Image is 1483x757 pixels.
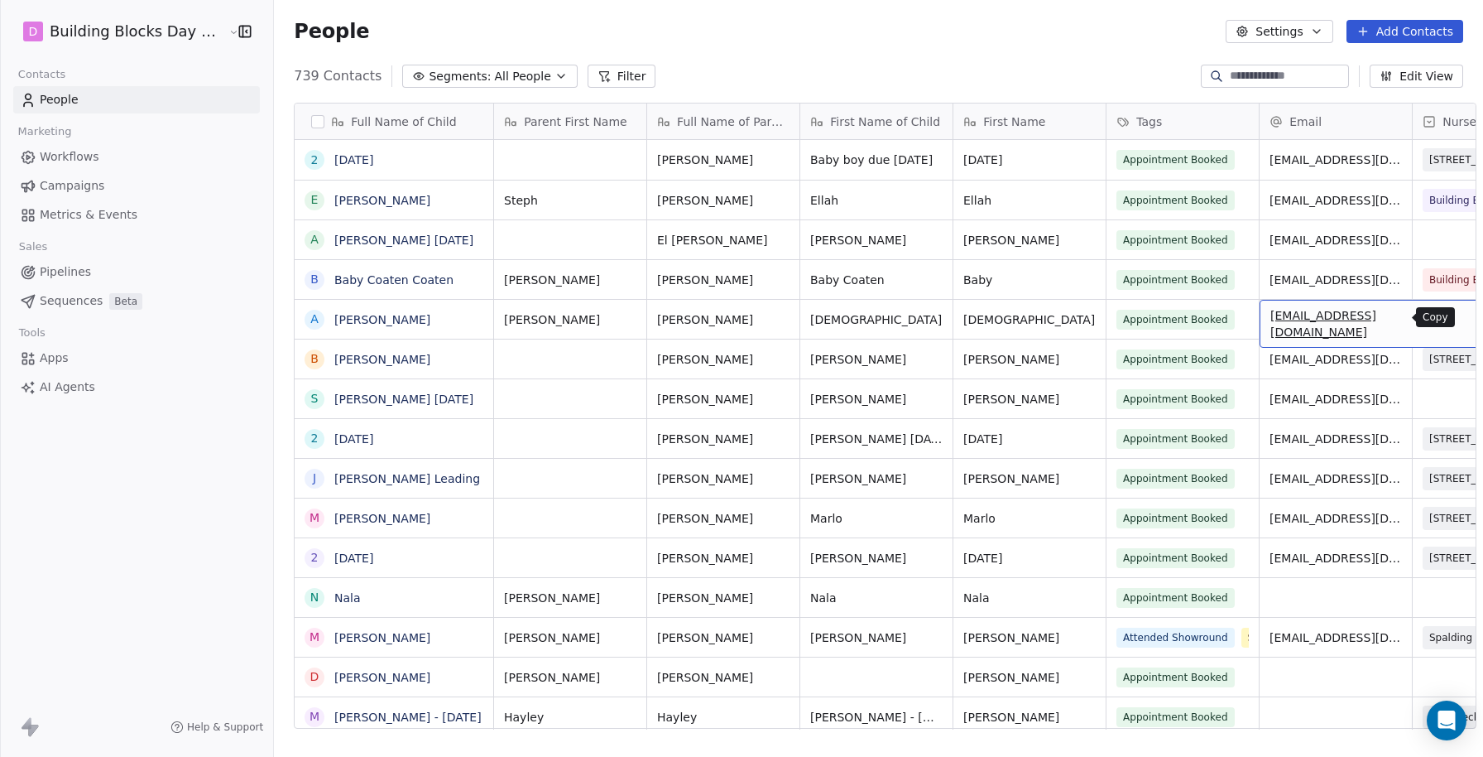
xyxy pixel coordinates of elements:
[334,512,430,525] a: [PERSON_NAME]
[657,351,789,368] span: [PERSON_NAME]
[657,590,789,606] span: [PERSON_NAME]
[20,17,217,46] button: DBuilding Blocks Day Nurseries
[963,709,1096,726] span: [PERSON_NAME]
[504,272,636,288] span: [PERSON_NAME]
[12,234,55,259] span: Sales
[963,192,1096,209] span: Ellah
[310,271,319,288] div: B
[657,311,789,328] span: [PERSON_NAME]
[1269,510,1402,527] span: [EMAIL_ADDRESS][DOMAIN_NAME]
[334,313,430,326] a: [PERSON_NAME]
[1136,113,1162,130] span: Tags
[11,62,73,87] span: Contacts
[334,591,361,605] a: Nala
[504,709,636,726] span: Hayley
[953,104,1106,139] div: First Name
[1269,152,1402,168] span: [EMAIL_ADDRESS][DOMAIN_NAME]
[1370,65,1463,88] button: Edit View
[657,629,789,646] span: [PERSON_NAME]
[983,113,1045,130] span: First Name
[963,152,1096,168] span: [DATE]
[800,104,953,139] div: First Name of Child
[1423,311,1448,324] p: Copy
[963,550,1096,567] span: [DATE]
[963,629,1096,646] span: [PERSON_NAME]
[310,350,319,368] div: B
[13,374,260,401] a: AI Agents
[311,191,319,209] div: E
[1116,270,1235,290] span: Appointment Booked
[1116,509,1235,528] span: Appointment Booked
[334,631,430,644] a: [PERSON_NAME]
[1116,668,1235,687] span: Appointment Booked
[657,192,789,209] span: [PERSON_NAME]
[1269,629,1402,646] span: [EMAIL_ADDRESS][DOMAIN_NAME]
[1116,469,1235,489] span: Appointment Booked
[310,589,319,606] div: N
[1346,20,1463,43] button: Add Contacts
[294,19,369,44] span: People
[40,91,79,108] span: People
[677,113,789,130] span: Full Name of Parent
[1116,429,1235,449] span: Appointment Booked
[657,669,789,686] span: [PERSON_NAME]
[963,351,1096,368] span: [PERSON_NAME]
[524,113,626,130] span: Parent First Name
[810,192,943,209] span: Ellah
[311,430,319,447] div: 2
[494,68,550,85] span: All People
[334,234,473,247] a: [PERSON_NAME] [DATE]
[657,152,789,168] span: [PERSON_NAME]
[1226,20,1332,43] button: Settings
[40,292,103,310] span: Sequences
[334,472,480,485] a: [PERSON_NAME] Leading
[334,353,430,366] a: [PERSON_NAME]
[810,431,943,447] span: [PERSON_NAME] [DATE] [PERSON_NAME] [DATE]
[657,272,789,288] span: [PERSON_NAME]
[294,66,382,86] span: 739 Contacts
[1116,150,1235,170] span: Appointment Booked
[13,201,260,229] a: Metrics & Events
[13,86,260,113] a: People
[310,708,319,726] div: M
[810,232,943,248] span: [PERSON_NAME]
[963,232,1096,248] span: [PERSON_NAME]
[29,23,38,40] span: D
[657,232,789,248] span: El [PERSON_NAME]
[13,258,260,286] a: Pipelines
[11,119,79,144] span: Marketing
[170,721,263,734] a: Help & Support
[963,272,1096,288] span: Baby
[313,470,316,487] div: J
[647,104,799,139] div: Full Name of Parent
[830,113,940,130] span: First Name of Child
[810,590,943,606] span: Nala
[1116,389,1235,409] span: Appointment Booked
[109,293,142,310] span: Beta
[657,431,789,447] span: [PERSON_NAME]
[310,668,319,686] div: D
[504,311,636,328] span: [PERSON_NAME]
[588,65,656,88] button: Filter
[810,510,943,527] span: Marlo
[963,431,1096,447] span: [DATE]
[1269,550,1402,567] span: [EMAIL_ADDRESS][DOMAIN_NAME]
[963,669,1096,686] span: [PERSON_NAME]
[311,390,319,407] div: S
[310,629,319,646] div: M
[1116,190,1235,210] span: Appointment Booked
[1269,232,1402,248] span: [EMAIL_ADDRESS][DOMAIN_NAME]
[504,590,636,606] span: [PERSON_NAME]
[1269,431,1402,447] span: [EMAIL_ADDRESS][DOMAIN_NAME]
[963,391,1096,407] span: [PERSON_NAME]
[334,194,430,207] a: [PERSON_NAME]
[1116,350,1235,369] span: Appointment Booked
[334,432,373,446] a: [DATE]
[1116,230,1235,250] span: Appointment Booked
[810,470,943,487] span: [PERSON_NAME]
[13,345,260,372] a: Apps
[1429,629,1472,646] span: Spalding
[1269,272,1402,288] span: [EMAIL_ADDRESS][DOMAIN_NAME]
[963,311,1096,328] span: [DEMOGRAPHIC_DATA]
[13,287,260,315] a: SequencesBeta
